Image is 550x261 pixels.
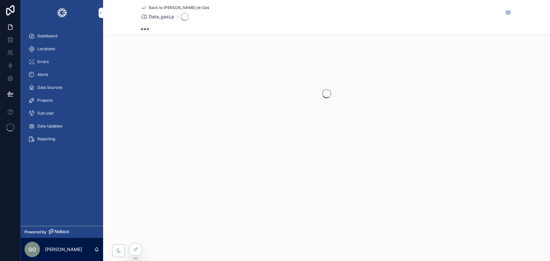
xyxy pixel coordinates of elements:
span: Locations [37,46,55,51]
span: Alerts [37,72,48,77]
a: Back to [PERSON_NAME] de Gas [141,5,209,10]
span: Reporting [37,136,55,142]
a: Sub User [24,107,99,119]
div: scrollable content [21,26,103,153]
a: Locations [24,43,99,55]
span: Sub User [37,111,54,116]
span: Dashboard [37,33,57,39]
img: App logo [57,8,67,18]
span: Errors [37,59,49,64]
span: Data_gasLp [149,14,174,20]
a: Errors [24,56,99,68]
a: Projects [24,95,99,106]
a: Data_gasLp [141,14,174,20]
a: Reporting [24,133,99,145]
a: Powered by [21,226,103,238]
a: Dashboard [24,30,99,42]
a: Data Sources [24,82,99,93]
span: Projects [37,98,53,103]
span: Back to [PERSON_NAME] de Gas [149,5,209,10]
a: Data Updates [24,120,99,132]
a: Alerts [24,69,99,80]
span: Data Sources [37,85,62,90]
span: Powered by [24,229,46,235]
span: Data Updates [37,124,62,129]
span: GO [28,246,36,253]
p: [PERSON_NAME] [45,246,82,253]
